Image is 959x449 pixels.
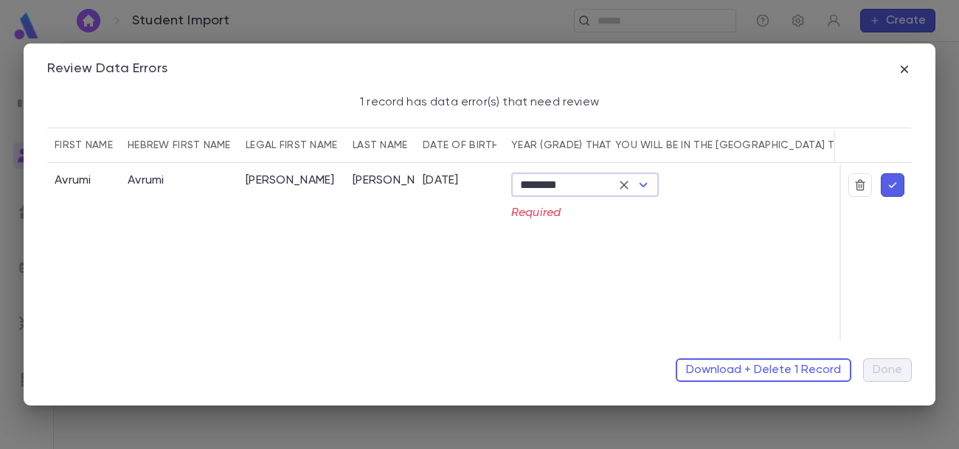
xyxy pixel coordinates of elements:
[47,61,167,77] div: Review Data Errors
[423,128,499,163] div: date of Birth
[353,173,442,188] div: [PERSON_NAME]
[246,173,335,188] div: [PERSON_NAME]
[633,175,654,195] button: Open
[55,128,113,163] div: first Name
[511,206,659,220] p: Required
[128,128,231,163] div: hebrew First Name
[676,358,851,382] button: Download + Delete 1 Record
[128,173,165,188] div: Avrumi
[614,175,634,195] button: Clear
[353,128,408,163] div: last Name
[360,95,599,110] p: 1 record has data error(s) that need review
[246,128,337,163] div: legal First Name
[55,173,91,188] div: Avrumi
[423,173,459,188] div: [DATE]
